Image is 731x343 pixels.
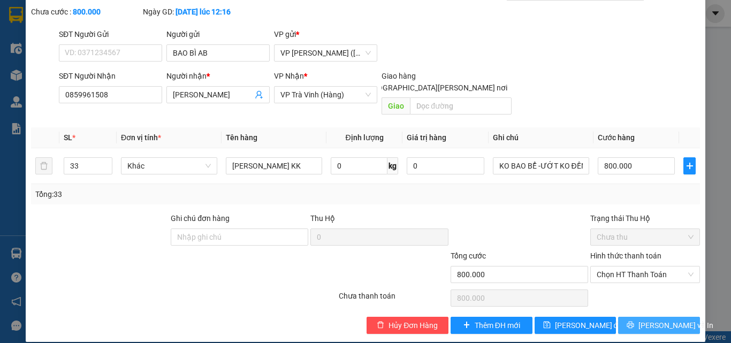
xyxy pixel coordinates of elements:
span: Chưa thu [597,229,694,245]
span: delete [377,321,384,330]
span: user-add [255,90,263,99]
input: Ghi chú đơn hàng [171,228,308,246]
span: [GEOGRAPHIC_DATA][PERSON_NAME] nơi [361,82,512,94]
div: Người gửi [166,28,270,40]
span: Cước hàng [598,133,635,142]
span: SL [64,133,72,142]
button: plus [683,157,696,174]
span: plus [463,321,470,330]
div: Người nhận [166,70,270,82]
span: Khác [127,158,211,174]
span: Thu Hộ [310,214,335,223]
b: [DATE] lúc 12:16 [176,7,231,16]
label: Hình thức thanh toán [590,251,661,260]
span: Tên hàng [226,133,257,142]
button: deleteHủy Đơn Hàng [367,317,448,334]
div: Tổng: 33 [35,188,283,200]
div: VP gửi [274,28,377,40]
span: [PERSON_NAME] đổi [555,319,624,331]
input: VD: Bàn, Ghế [226,157,322,174]
label: Ghi chú đơn hàng [171,214,230,223]
span: Giao hàng [382,72,416,80]
div: Trạng thái Thu Hộ [590,212,700,224]
div: SĐT Người Nhận [59,70,162,82]
span: Chọn HT Thanh Toán [597,266,694,283]
span: Định lượng [345,133,383,142]
button: printer[PERSON_NAME] và In [618,317,700,334]
button: delete [35,157,52,174]
span: plus [684,162,695,170]
input: Dọc đường [410,97,512,115]
span: Thêm ĐH mới [475,319,520,331]
button: plusThêm ĐH mới [451,317,532,334]
b: 800.000 [73,7,101,16]
th: Ghi chú [489,127,593,148]
span: Giá trị hàng [407,133,446,142]
span: VP Trà Vinh (Hàng) [280,87,371,103]
span: [PERSON_NAME] và In [638,319,713,331]
span: Đơn vị tính [121,133,161,142]
div: Chưa thanh toán [338,290,450,309]
div: Chưa cước : [31,6,141,18]
span: VP Nhận [274,72,304,80]
span: VP Trần Phú (Hàng) [280,45,371,61]
input: Ghi Chú [493,157,589,174]
span: save [543,321,551,330]
span: printer [627,321,634,330]
div: Ngày GD: [143,6,253,18]
span: Hủy Đơn Hàng [389,319,438,331]
span: kg [387,157,398,174]
div: SĐT Người Gửi [59,28,162,40]
span: Tổng cước [451,251,486,260]
span: Giao [382,97,410,115]
button: save[PERSON_NAME] đổi [535,317,616,334]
